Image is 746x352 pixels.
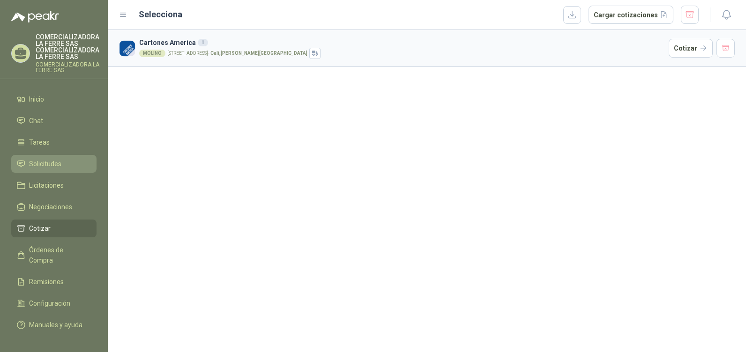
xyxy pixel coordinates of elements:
[29,277,64,287] span: Remisiones
[11,133,97,151] a: Tareas
[210,51,307,56] strong: Cali , [PERSON_NAME][GEOGRAPHIC_DATA]
[29,159,61,169] span: Solicitudes
[11,273,97,291] a: Remisiones
[29,180,64,191] span: Licitaciones
[11,198,97,216] a: Negociaciones
[29,320,82,330] span: Manuales y ayuda
[29,223,51,234] span: Cotizar
[29,137,50,147] span: Tareas
[11,176,97,194] a: Licitaciones
[198,39,208,46] div: 1
[29,94,44,104] span: Inicio
[139,50,165,57] div: MOLINO
[11,11,59,22] img: Logo peakr
[11,294,97,312] a: Configuración
[11,112,97,130] a: Chat
[119,40,135,57] img: Company Logo
[669,39,713,58] button: Cotizar
[167,51,307,56] p: [STREET_ADDRESS] -
[11,90,97,108] a: Inicio
[36,62,99,73] p: COMERCIALIZADORA LA FERRE SAS
[11,220,97,237] a: Cotizar
[589,6,673,24] button: Cargar cotizaciones
[29,298,70,308] span: Configuración
[139,37,665,48] h3: Cartones America
[36,34,99,60] p: COMERCIALIZADORA LA FERRE SAS COMERCIALIZADORA LA FERRE SAS
[11,241,97,269] a: Órdenes de Compra
[11,155,97,173] a: Solicitudes
[11,316,97,334] a: Manuales y ayuda
[29,245,88,265] span: Órdenes de Compra
[139,8,182,21] h2: Selecciona
[29,116,43,126] span: Chat
[29,202,72,212] span: Negociaciones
